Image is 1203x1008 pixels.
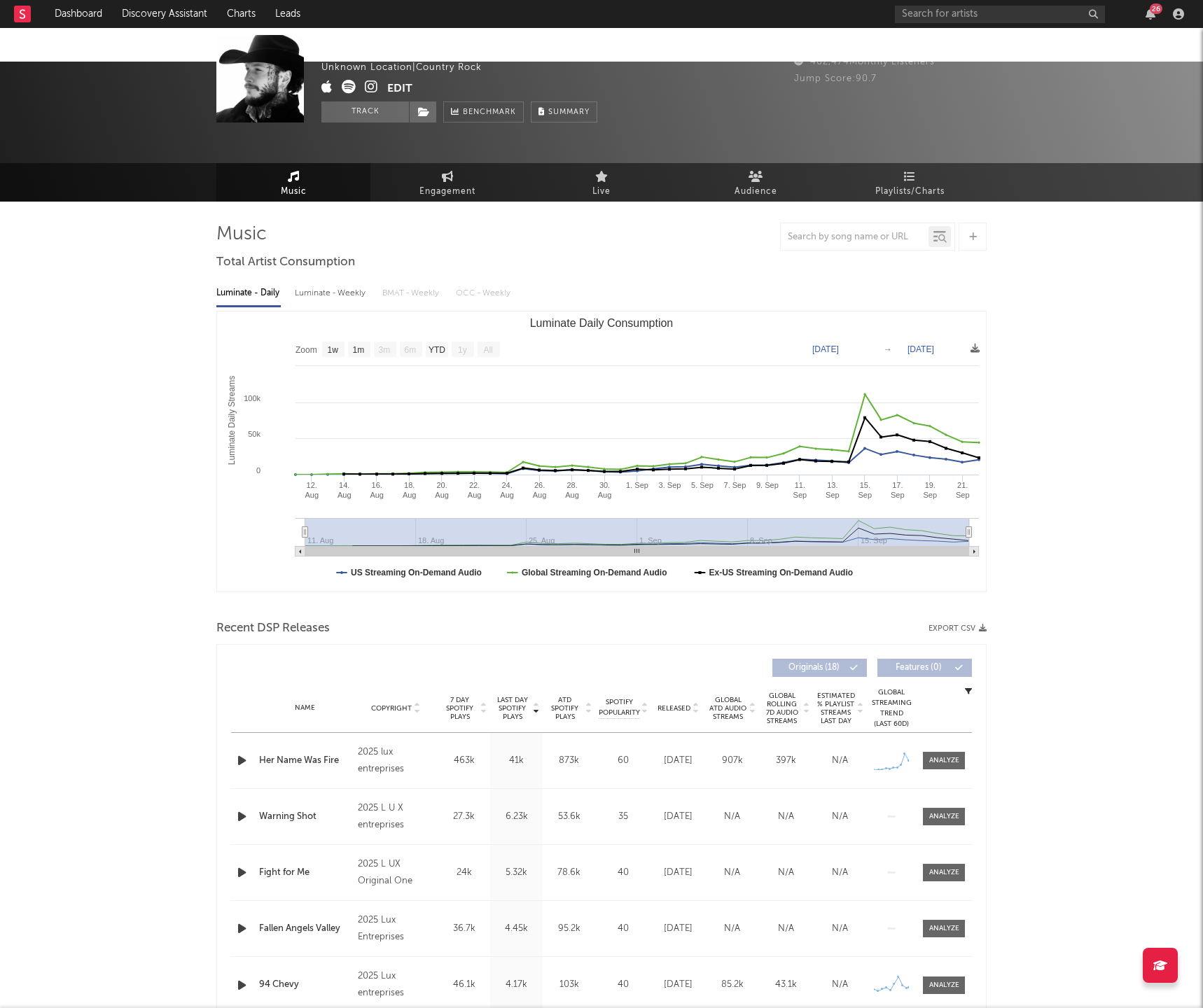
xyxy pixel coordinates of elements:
[816,978,863,992] div: N/A
[494,978,539,992] div: 4.17k
[443,101,524,122] a: Benchmark
[709,696,747,721] span: Global ATD Audio Streams
[429,345,445,355] text: YTD
[923,481,937,499] text: 19. Sep
[816,922,863,936] div: N/A
[483,345,492,355] text: All
[321,101,409,122] button: Track
[370,163,524,202] a: Engagement
[216,254,355,271] span: Total Artist Consumption
[463,104,516,121] span: Benchmark
[248,430,260,438] text: 50k
[956,481,970,499] text: 21. Sep
[709,866,756,880] div: N/A
[735,183,777,200] span: Audience
[441,922,487,936] div: 36.7k
[379,345,391,355] text: 3m
[546,978,592,992] div: 103k
[370,481,384,499] text: 16. Aug
[546,810,592,824] div: 53.6k
[358,744,434,778] div: 2025 lux entreprises
[655,978,702,992] div: [DATE]
[870,687,912,729] div: Global Streaming Trend (Last 60D)
[546,696,583,721] span: ATD Spotify Plays
[781,664,846,672] span: Originals ( 18 )
[709,568,854,577] text: Ex-US Streaming On-Demand Audio
[494,696,531,721] span: Last Day Spotify Plays
[458,345,467,355] text: 1y
[679,163,833,202] a: Audience
[441,866,487,880] div: 24k
[358,856,434,890] div: 2025 L UX Original One
[709,810,756,824] div: N/A
[281,183,307,200] span: Music
[403,481,417,499] text: 18. Aug
[305,481,319,499] text: 12. Aug
[908,344,934,354] text: [DATE]
[259,978,351,992] a: 94 Chevy
[441,978,487,992] div: 46.1k
[794,74,877,83] span: Jump Score: 90.7
[886,664,951,672] span: Features ( 0 )
[1150,3,1162,14] div: 26
[259,810,351,824] div: Warning Shot
[724,481,746,489] text: 7. Sep
[895,6,1105,23] input: Search for artists
[494,922,539,936] div: 4.45k
[763,978,809,992] div: 43.1k
[295,281,368,305] div: Luminate - Weekly
[756,481,779,489] text: 9. Sep
[494,866,539,880] div: 5.32k
[812,344,839,354] text: [DATE]
[353,345,365,355] text: 1m
[259,866,351,880] a: Fight for Me
[216,163,370,202] a: Music
[371,704,412,713] span: Copyright
[599,978,648,992] div: 40
[321,59,498,76] div: Unknown Location | Country Rock
[658,704,690,713] span: Released
[655,922,702,936] div: [DATE]
[626,481,648,489] text: 1. Sep
[599,866,648,880] div: 40
[387,80,412,97] button: Edit
[295,345,317,355] text: Zoom
[709,754,756,768] div: 907k
[441,810,487,824] div: 27.3k
[259,922,351,936] a: Fallen Angels Valley
[655,866,702,880] div: [DATE]
[328,345,339,355] text: 1w
[358,800,434,834] div: 2025 L U X entreprises
[816,810,863,824] div: N/A
[763,922,809,936] div: N/A
[763,754,809,768] div: 397k
[655,810,702,824] div: [DATE]
[405,345,417,355] text: 6m
[441,696,478,721] span: 7 Day Spotify Plays
[216,620,330,637] span: Recent DSP Releases
[548,108,590,116] span: Summary
[598,481,612,499] text: 30. Aug
[522,568,667,577] text: Global Streaming On-Demand Audio
[358,912,434,946] div: 2025 Lux Entreprises
[599,810,648,824] div: 35
[763,692,801,725] span: Global Rolling 7D Audio Streams
[259,754,351,768] a: Her Name Was Fire
[565,481,579,499] text: 28. Aug
[816,754,863,768] div: N/A
[524,163,679,202] a: Live
[338,481,352,499] text: 14. Aug
[709,922,756,936] div: N/A
[227,376,237,465] text: Luminate Daily Streams
[217,311,986,591] svg: Luminate Daily Consumption
[826,481,840,499] text: 13. Sep
[259,703,351,713] div: Name
[533,481,547,499] text: 26. Aug
[816,866,863,880] div: N/A
[216,281,281,305] div: Luminate - Daily
[891,481,905,499] text: 17. Sep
